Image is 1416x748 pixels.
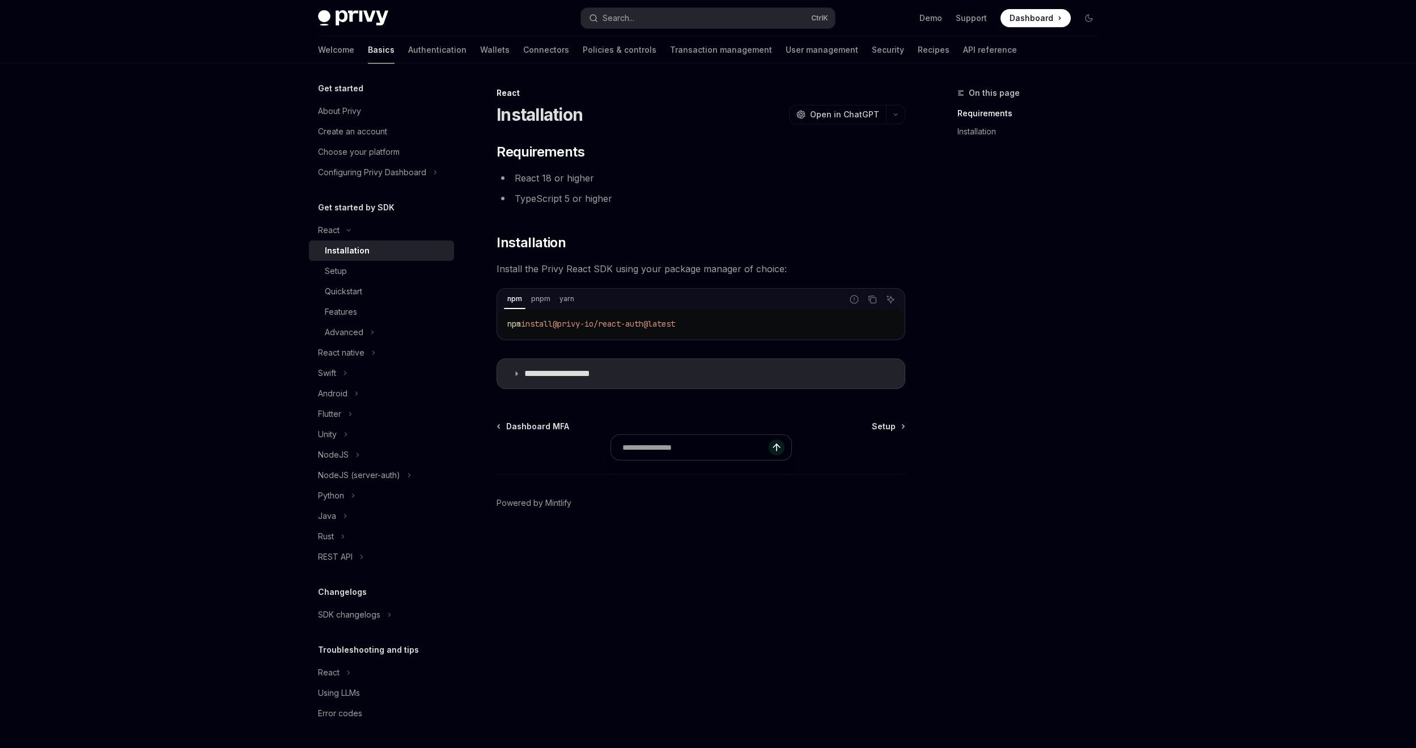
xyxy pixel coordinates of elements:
div: yarn [556,292,578,306]
div: Search... [603,11,634,25]
span: Open in ChatGPT [810,109,879,120]
button: Toggle Java section [309,506,454,526]
div: About Privy [318,104,361,118]
a: Error codes [309,703,454,724]
a: Create an account [309,121,454,142]
a: Connectors [523,36,569,64]
a: Powered by Mintlify [497,497,571,509]
a: Using LLMs [309,683,454,703]
a: Welcome [318,36,354,64]
span: install [521,319,553,329]
button: Toggle React section [309,662,454,683]
span: Requirements [497,143,584,161]
div: Rust [318,530,334,543]
h5: Get started by SDK [318,201,395,214]
div: React native [318,346,364,360]
button: Toggle SDK changelogs section [309,605,454,625]
a: Policies & controls [583,36,656,64]
div: Choose your platform [318,145,400,159]
div: Quickstart [325,285,362,298]
a: Recipes [918,36,949,64]
div: Android [318,387,347,400]
button: Toggle Rust section [309,526,454,547]
h5: Troubleshooting and tips [318,643,419,657]
a: Transaction management [670,36,772,64]
div: React [497,87,905,99]
span: On this page [969,86,1020,100]
img: dark logo [318,10,388,26]
button: Toggle Swift section [309,363,454,383]
div: Advanced [325,326,363,339]
span: Ctrl K [811,14,828,23]
a: Setup [309,261,454,281]
a: Choose your platform [309,142,454,162]
a: Security [872,36,904,64]
button: Toggle Unity section [309,424,454,445]
button: Toggle Python section [309,485,454,506]
input: Ask a question... [622,435,769,460]
button: Send message [769,439,785,455]
button: Toggle Configuring Privy Dashboard section [309,162,454,183]
li: React 18 or higher [497,170,905,186]
button: Toggle React native section [309,343,454,363]
div: Installation [325,244,370,257]
button: Toggle Advanced section [309,322,454,343]
button: Toggle NodeJS section [309,445,454,465]
span: npm [507,319,521,329]
a: Quickstart [309,281,454,302]
button: Toggle Flutter section [309,404,454,424]
a: Support [956,12,987,24]
a: User management [786,36,858,64]
span: Installation [497,234,566,252]
div: Swift [318,366,336,380]
div: NodeJS [318,448,349,462]
button: Toggle NodeJS (server-auth) section [309,465,454,485]
a: Demo [919,12,942,24]
span: Install the Privy React SDK using your package manager of choice: [497,261,905,277]
button: Copy the contents from the code block [865,292,880,307]
div: Configuring Privy Dashboard [318,166,426,179]
div: Flutter [318,407,341,421]
a: Setup [872,421,904,432]
button: Open in ChatGPT [789,105,886,124]
div: Setup [325,264,347,278]
button: Toggle Android section [309,383,454,404]
div: pnpm [528,292,554,306]
button: Toggle REST API section [309,547,454,567]
button: Toggle React section [309,220,454,240]
h1: Installation [497,104,583,125]
h5: Get started [318,82,363,95]
a: Dashboard MFA [498,421,569,432]
div: Using LLMs [318,686,360,700]
a: Dashboard [1000,9,1071,27]
span: Dashboard MFA [506,421,569,432]
div: Features [325,305,357,319]
div: Create an account [318,125,387,138]
button: Toggle dark mode [1080,9,1098,27]
span: Dashboard [1010,12,1053,24]
div: Java [318,509,336,523]
div: NodeJS (server-auth) [318,468,400,482]
a: Installation [309,240,454,261]
span: @privy-io/react-auth@latest [553,319,675,329]
button: Report incorrect code [847,292,862,307]
div: React [318,223,340,237]
li: TypeScript 5 or higher [497,191,905,206]
div: Error codes [318,707,362,720]
button: Ask AI [883,292,898,307]
a: API reference [963,36,1017,64]
div: Python [318,489,344,502]
div: npm [504,292,525,306]
div: REST API [318,550,353,564]
button: Open search [581,8,835,28]
a: Installation [957,122,1107,141]
a: Authentication [408,36,467,64]
a: Requirements [957,104,1107,122]
div: Unity [318,428,337,441]
div: React [318,666,340,679]
span: Setup [872,421,896,432]
h5: Changelogs [318,585,367,599]
div: SDK changelogs [318,608,380,622]
a: About Privy [309,101,454,121]
a: Wallets [480,36,510,64]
